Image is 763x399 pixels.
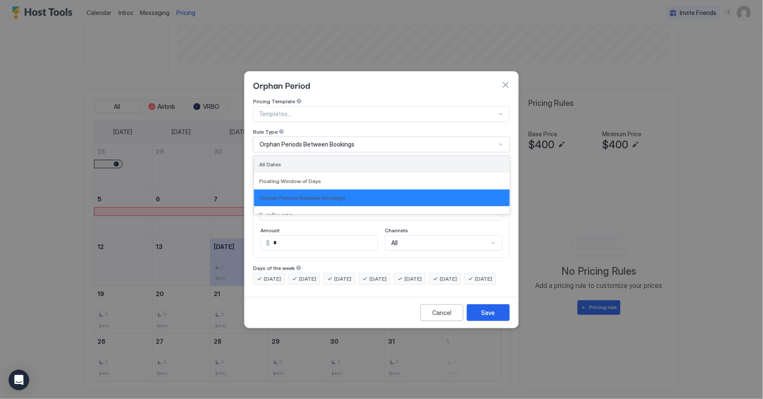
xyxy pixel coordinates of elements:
span: [DATE] [369,275,387,283]
span: $ [266,239,270,247]
span: [DATE] [405,275,422,283]
span: [DATE] [334,275,351,283]
button: Save [467,304,510,321]
span: Channels [385,227,408,234]
span: All Dates [259,161,281,168]
div: Open Intercom Messenger [9,370,29,390]
span: Date Range [259,211,288,218]
span: [DATE] [440,275,457,283]
span: Orphan Period [253,159,289,165]
span: [DATE] [264,275,281,283]
span: Days of the week [253,265,295,271]
span: Pricing Template [253,98,295,105]
span: All [391,239,398,247]
span: [DATE] [299,275,316,283]
span: Floating Window of Days [259,178,321,184]
div: Save [481,308,495,317]
span: Orphan Periods Between Bookings [260,141,354,148]
button: Cancel [421,304,463,321]
span: [DATE] [475,275,492,283]
span: Amount [260,227,280,234]
span: Orphan Period [253,78,310,91]
input: Input Field [270,236,378,250]
span: Rule Type [253,129,278,135]
span: Orphan Periods Between Bookings [259,195,345,201]
div: Cancel [433,308,452,317]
